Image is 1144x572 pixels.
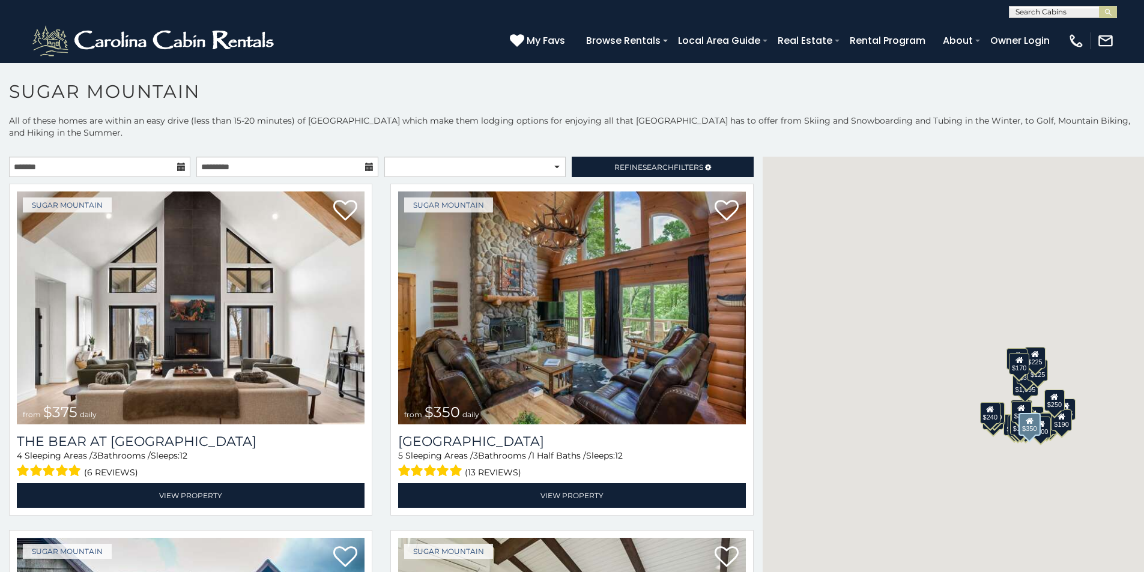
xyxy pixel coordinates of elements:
[984,30,1056,51] a: Owner Login
[1007,348,1027,370] div: $240
[1008,415,1029,436] div: $155
[1012,375,1039,396] div: $1,095
[844,30,931,51] a: Rental Program
[17,191,365,424] a: The Bear At Sugar Mountain from $375 daily
[772,30,838,51] a: Real Estate
[1044,390,1065,411] div: $250
[614,163,703,172] span: Refine Filters
[404,544,493,559] a: Sugar Mountain
[404,197,493,212] a: Sugar Mountain
[23,410,41,419] span: from
[23,197,112,212] a: Sugar Mountain
[510,33,568,49] a: My Favs
[398,191,746,424] a: Grouse Moor Lodge from $350 daily
[1055,399,1076,420] div: $155
[1052,409,1072,431] div: $190
[1009,353,1029,375] div: $170
[1031,417,1051,438] div: $500
[425,403,460,421] span: $350
[473,450,478,461] span: 3
[398,433,746,450] h3: Grouse Moor Lodge
[23,544,112,559] a: Sugar Mountain
[1011,400,1031,421] div: $190
[92,450,97,461] span: 3
[17,191,365,424] img: The Bear At Sugar Mountain
[1068,32,1085,49] img: phone-regular-white.png
[398,450,403,461] span: 5
[398,191,746,424] img: Grouse Moor Lodge
[398,450,746,480] div: Sleeping Areas / Bathrooms / Sleeps:
[17,483,365,508] a: View Property
[580,30,667,51] a: Browse Rentals
[1097,32,1114,49] img: mail-regular-white.png
[572,157,753,177] a: RefineSearchFilters
[333,545,357,570] a: Add to favorites
[715,199,739,224] a: Add to favorites
[84,465,138,480] span: (6 reviews)
[17,450,365,480] div: Sleeping Areas / Bathrooms / Sleeps:
[1027,360,1048,381] div: $125
[398,483,746,508] a: View Property
[937,30,979,51] a: About
[672,30,766,51] a: Local Area Guide
[30,23,279,59] img: White-1-2.png
[980,402,1000,424] div: $240
[527,33,565,48] span: My Favs
[398,433,746,450] a: [GEOGRAPHIC_DATA]
[1023,406,1044,428] div: $200
[333,199,357,224] a: Add to favorites
[180,450,187,461] span: 12
[462,410,479,419] span: daily
[615,450,623,461] span: 12
[465,465,521,480] span: (13 reviews)
[17,433,365,450] h3: The Bear At Sugar Mountain
[1037,413,1057,435] div: $195
[643,163,674,172] span: Search
[404,410,422,419] span: from
[1011,401,1032,423] div: $300
[1010,414,1031,435] div: $175
[1019,413,1041,436] div: $350
[531,450,586,461] span: 1 Half Baths /
[43,403,77,421] span: $375
[1025,347,1046,369] div: $225
[17,450,22,461] span: 4
[715,545,739,570] a: Add to favorites
[17,433,365,450] a: The Bear At [GEOGRAPHIC_DATA]
[80,410,97,419] span: daily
